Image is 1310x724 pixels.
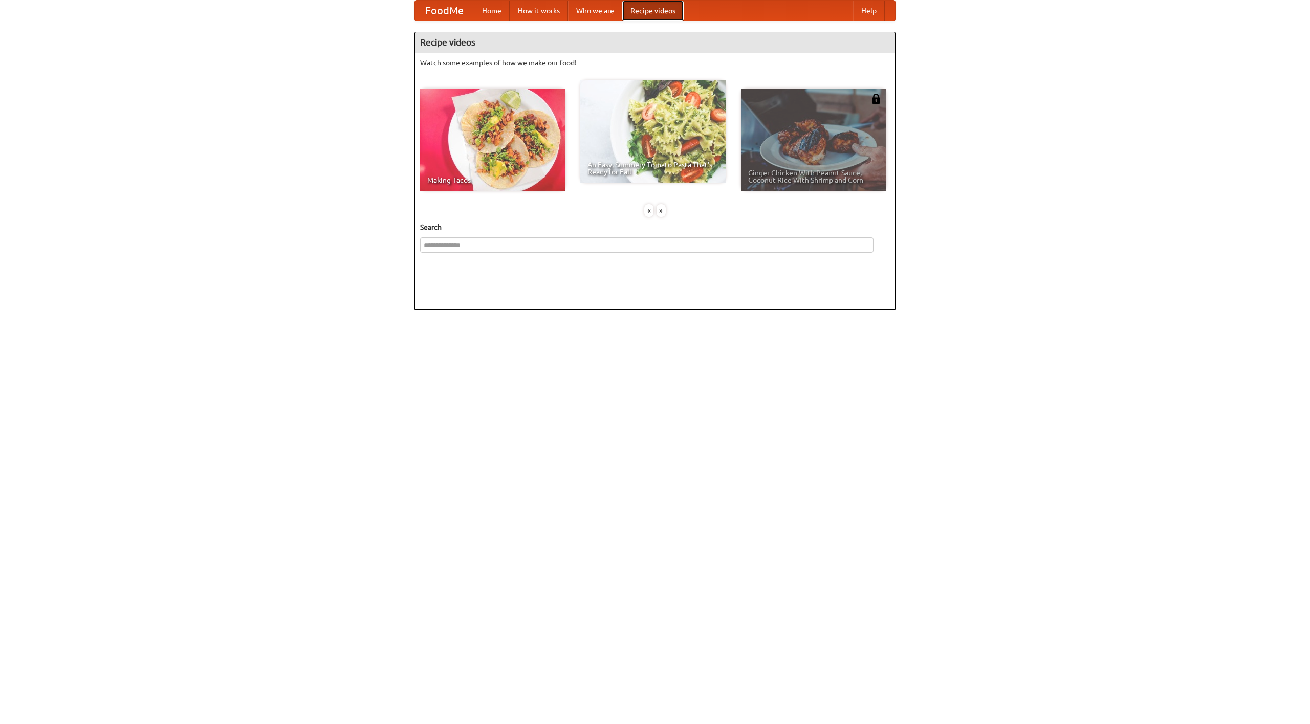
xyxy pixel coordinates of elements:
a: Recipe videos [622,1,684,21]
a: Help [853,1,885,21]
span: An Easy, Summery Tomato Pasta That's Ready for Fall [587,161,718,175]
div: » [657,204,666,217]
h5: Search [420,222,890,232]
a: An Easy, Summery Tomato Pasta That's Ready for Fall [580,80,726,183]
a: How it works [510,1,568,21]
h4: Recipe videos [415,32,895,53]
a: Home [474,1,510,21]
a: Who we are [568,1,622,21]
img: 483408.png [871,94,881,104]
div: « [644,204,653,217]
a: FoodMe [415,1,474,21]
p: Watch some examples of how we make our food! [420,58,890,68]
span: Making Tacos [427,177,558,184]
a: Making Tacos [420,89,565,191]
